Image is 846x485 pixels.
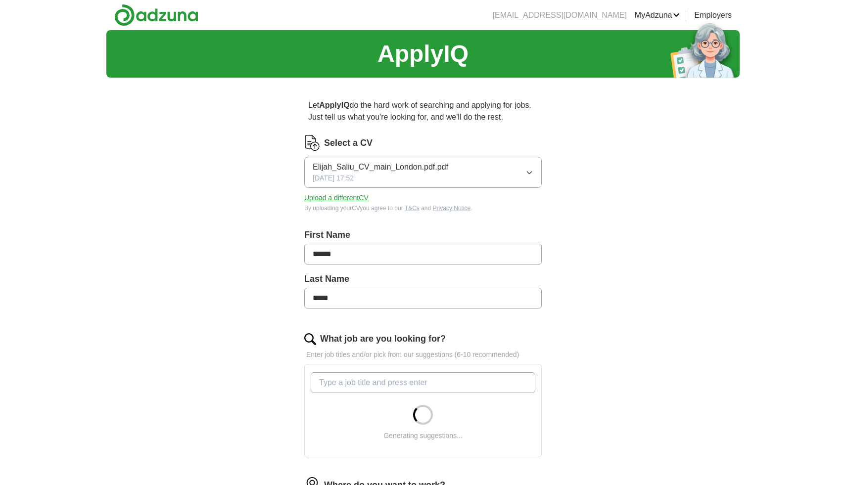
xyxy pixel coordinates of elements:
span: [DATE] 17:52 [313,173,354,183]
img: Adzuna logo [114,4,198,26]
strong: ApplyIQ [319,101,349,109]
li: [EMAIL_ADDRESS][DOMAIN_NAME] [493,9,627,21]
img: CV Icon [304,135,320,151]
a: T&Cs [405,205,420,212]
label: Select a CV [324,136,373,150]
input: Type a job title and press enter [311,372,535,393]
a: MyAdzuna [635,9,680,21]
label: What job are you looking for? [320,332,446,346]
button: Elijah_Saliu_CV_main_London.pdf.pdf[DATE] 17:52 [304,157,542,188]
p: Let do the hard work of searching and applying for jobs. Just tell us what you're looking for, an... [304,95,542,127]
a: Privacy Notice [433,205,471,212]
a: Employers [694,9,732,21]
button: Upload a differentCV [304,193,369,203]
p: Enter job titles and/or pick from our suggestions (6-10 recommended) [304,350,542,360]
h1: ApplyIQ [377,36,469,72]
div: Generating suggestions... [383,431,463,441]
img: search.png [304,333,316,345]
span: Elijah_Saliu_CV_main_London.pdf.pdf [313,161,448,173]
label: Last Name [304,272,542,286]
label: First Name [304,228,542,242]
div: By uploading your CV you agree to our and . [304,204,542,213]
